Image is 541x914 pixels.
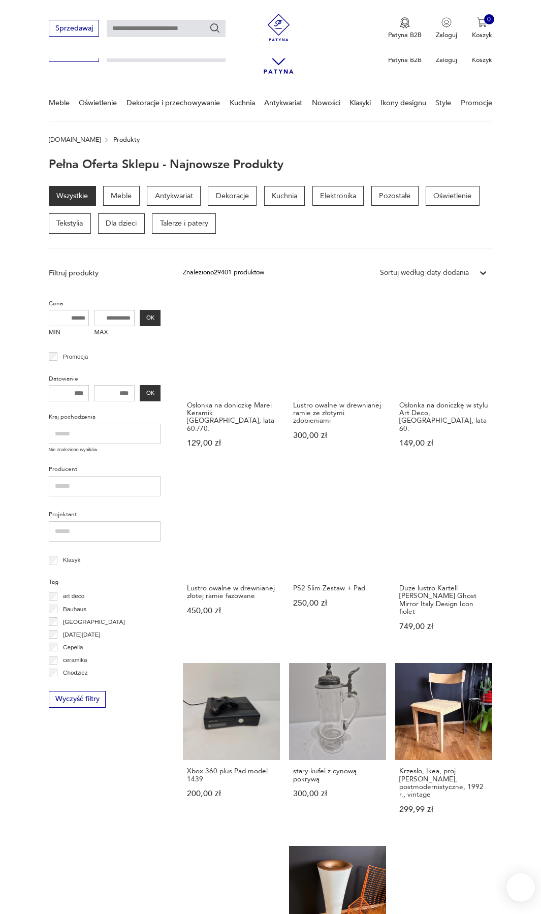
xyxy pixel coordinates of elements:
[113,136,140,143] p: Produkty
[63,617,125,627] p: [GEOGRAPHIC_DATA]
[49,26,99,32] a: Sprzedawaj
[49,577,161,587] p: Tag
[349,85,371,120] a: Klasyki
[399,623,488,631] p: 749,00 zł
[49,159,283,171] h1: Pełna oferta sklepu - najnowsze produkty
[426,186,480,206] a: Oświetlenie
[209,22,220,34] button: Szukaj
[140,310,161,326] button: OK
[187,584,276,600] h3: Lustro owalne w drewnianej złotej ramie fazowane
[63,591,84,601] p: art deco
[289,297,386,465] a: Lustro owalne w drewnianej ramie ze złotymi zdobieniamiLustro owalne w drewnianej ramie ze złotym...
[264,186,305,206] a: Kuchnia
[436,17,457,40] button: Zaloguj
[436,30,457,40] p: Zaloguj
[400,17,410,28] img: Ikona medalu
[399,806,488,813] p: 299,99 zł
[79,85,117,120] a: Oświetlenie
[208,186,257,206] a: Dekoracje
[477,17,487,27] img: Ikona koszyka
[399,767,488,798] h3: Krzesło, Ikea, proj. [PERSON_NAME], postmodernistyczne, 1992 r., vintage
[436,55,457,65] p: Zaloguj
[187,401,276,432] h3: Osłonka na doniczkę Marei Keramik [GEOGRAPHIC_DATA], lata 60./70.
[506,873,535,902] iframe: Smartsupp widget button
[49,326,89,340] label: MIN
[49,20,99,37] button: Sprzedawaj
[63,604,86,614] p: Bauhaus
[435,85,451,120] a: Style
[395,663,492,832] a: Krzesło, Ikea, proj. Tina Christensen, postmodernistyczne, 1992 r., vintageKrzesło, Ikea, proj. [...
[399,439,488,447] p: 149,00 zł
[293,432,382,439] p: 300,00 zł
[63,642,83,652] p: Cepelia
[289,480,386,648] a: PS2 Slim Zestaw + PadPS2 Slim Zestaw + Pad250,00 zł
[264,85,302,120] a: Antykwariat
[484,14,494,24] div: 0
[472,17,492,40] button: 0Koszyk
[371,186,419,206] a: Pozostałe
[183,268,264,278] div: Znaleziono 29401 produktów
[49,213,91,234] a: Tekstylia
[49,691,106,708] button: Wyczyść filtry
[49,299,161,309] p: Cena
[63,668,88,678] p: Chodzież
[94,326,135,340] label: MAX
[262,14,296,41] img: Patyna - sklep z meblami i dekoracjami vintage
[140,385,161,401] button: OK
[187,767,276,783] h3: Xbox 360 plus Pad model 1439
[63,629,101,640] p: [DATE][DATE]
[63,352,88,362] p: Promocja
[98,213,145,234] a: Dla dzieci
[461,85,492,120] a: Promocje
[49,136,101,143] a: [DOMAIN_NAME]
[183,663,280,832] a: Xbox 360 plus Pad model 1439Xbox 360 plus Pad model 1439200,00 zł
[187,607,276,615] p: 450,00 zł
[49,268,161,278] p: Filtruj produkty
[49,464,161,475] p: Producent
[183,297,280,465] a: Osłonka na doniczkę Marei Keramik Niemcy, lata 60./70.Osłonka na doniczkę Marei Keramik [GEOGRAPH...
[293,401,382,425] h3: Lustro owalne w drewnianej ramie ze złotymi zdobieniami
[293,584,382,592] h3: PS2 Slim Zestaw + Pad
[293,790,382,798] p: 300,00 zł
[49,412,161,422] p: Kraj pochodzenia
[399,401,488,432] h3: Osłonka na doniczkę w stylu Art Deco, [GEOGRAPHIC_DATA], lata 60.
[49,85,70,120] a: Meble
[152,213,216,234] a: Talerze i patery
[49,374,161,384] p: Datowanie
[395,480,492,648] a: Duże lustro Kartell Philippe Starck Ghost Mirror Italy Design Icon fioletDuże lustro Kartell [PER...
[312,85,340,120] a: Nowości
[126,85,220,120] a: Dekoracje i przechowywanie
[63,655,87,665] p: ceramika
[49,510,161,520] p: Projektant
[63,555,80,565] p: Klasyk
[441,17,452,27] img: Ikonka użytkownika
[293,600,382,607] p: 250,00 zł
[312,186,364,206] a: Elektronika
[289,663,386,832] a: stary kufel z cynową pokrywąstary kufel z cynową pokrywą300,00 zł
[103,186,140,206] a: Meble
[230,85,255,120] a: Kuchnia
[147,186,201,206] a: Antykwariat
[49,447,161,454] p: Nie znaleziono wyników
[63,681,86,691] p: Ćmielów
[399,584,488,615] h3: Duże lustro Kartell [PERSON_NAME] Ghost Mirror Italy Design Icon fiolet
[187,790,276,798] p: 200,00 zł
[388,17,422,40] button: Patyna B2B
[472,55,492,65] p: Koszyk
[293,767,382,783] h3: stary kufel z cynową pokrywą
[472,30,492,40] p: Koszyk
[187,439,276,447] p: 129,00 zł
[388,55,422,65] p: Patyna B2B
[388,17,422,40] a: Ikona medaluPatyna B2B
[183,480,280,648] a: Lustro owalne w drewnianej złotej ramie fazowaneLustro owalne w drewnianej złotej ramie fazowane4...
